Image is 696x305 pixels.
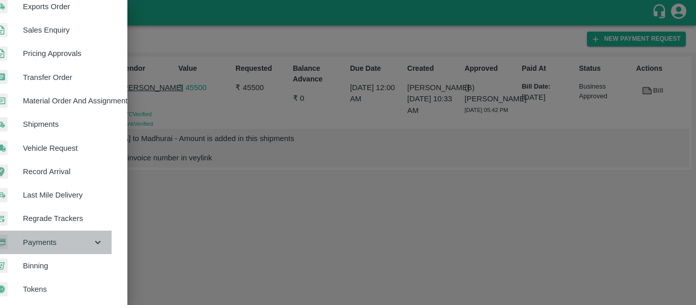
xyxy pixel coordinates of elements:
span: Pricing Approvals [23,48,103,59]
span: Record Arrival [23,166,103,177]
span: Transfer Order [23,72,103,83]
span: Exports Order [23,1,103,12]
span: Payments [23,237,92,248]
span: Vehicle Request [23,143,103,154]
span: Regrade Trackers [23,213,103,224]
span: Shipments [23,119,103,130]
span: Tokens [23,284,103,295]
span: Last Mile Delivery [23,189,103,201]
span: Sales Enquiry [23,24,103,36]
span: Material Order And Assignment [23,95,103,106]
span: Binning [23,260,103,271]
